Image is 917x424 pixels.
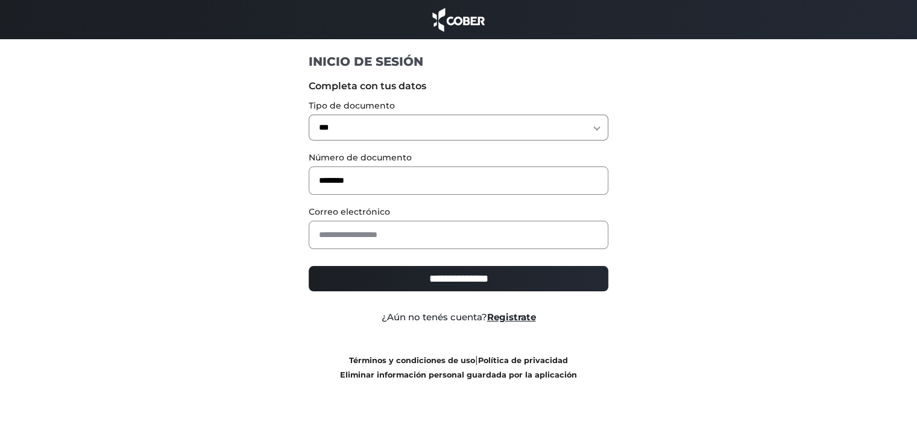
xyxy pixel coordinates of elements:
[309,151,608,164] label: Número de documento
[309,206,608,218] label: Correo electrónico
[309,54,608,69] h1: INICIO DE SESIÓN
[478,356,568,365] a: Política de privacidad
[309,100,608,112] label: Tipo de documento
[487,311,536,323] a: Registrate
[309,79,608,93] label: Completa con tus datos
[429,6,488,33] img: cober_marca.png
[300,353,617,382] div: |
[349,356,475,365] a: Términos y condiciones de uso
[300,311,617,324] div: ¿Aún no tenés cuenta?
[340,370,577,379] a: Eliminar información personal guardada por la aplicación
